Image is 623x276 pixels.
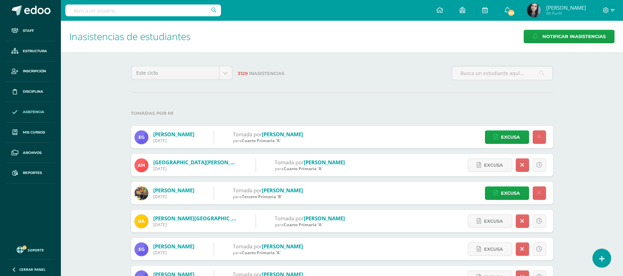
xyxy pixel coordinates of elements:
[233,250,303,256] div: para
[69,30,191,43] span: Inasistencias de estudiantes
[23,130,45,135] span: Mis cursos
[501,187,520,200] span: Excusa
[6,122,55,143] a: Mis cursos
[23,170,42,176] span: Reportes
[233,138,303,144] div: para
[154,215,248,222] a: [PERSON_NAME][GEOGRAPHIC_DATA]
[154,250,195,256] div: [DATE]
[452,66,553,80] input: Busca un estudiante aquí...
[154,166,237,172] div: [DATE]
[23,109,44,115] span: Asistencia
[6,41,55,62] a: Estructura
[6,143,55,163] a: Archivos
[233,187,262,194] span: Tomada por
[524,30,615,43] a: Notificar Inasistencias
[484,243,503,256] span: Excusa
[135,242,148,256] img: 040203c777f48d7b92dc197f9a831a15.png
[485,186,529,200] a: Excusa
[154,159,248,166] a: [GEOGRAPHIC_DATA][PERSON_NAME]
[527,3,541,17] img: 775886bf149f59632f5d85e739ecf2a2.png
[468,242,512,256] a: Excusa
[249,71,285,76] span: Inasistencias
[8,245,53,254] a: Soporte
[501,131,520,144] span: Excusa
[6,21,55,41] a: Staff
[242,250,281,256] span: Cuarto Primaria 'A'
[131,66,232,80] a: Este ciclo
[137,66,214,80] span: Este ciclo
[546,4,586,11] span: [PERSON_NAME]
[304,215,345,222] a: [PERSON_NAME]
[275,159,304,166] span: Tomada por
[6,62,55,82] a: Inscripción
[275,166,345,172] div: para
[6,163,55,183] a: Reportes
[154,187,195,194] a: [PERSON_NAME]
[154,194,195,200] div: [DATE]
[23,150,42,156] span: Archivos
[284,222,323,228] span: Cuarto Primaria 'A'
[135,214,148,228] img: 101895198eb2e619b567432397c7a699.png
[485,130,529,144] a: Excusa
[262,187,303,194] a: [PERSON_NAME]
[6,102,55,122] a: Asistencia
[135,158,148,172] img: 4e85eca93112c2552b07d90e18019dc1.png
[468,214,512,228] a: Excusa
[23,68,46,74] span: Inscripción
[6,82,55,102] a: Disciplina
[242,138,281,144] span: Cuarto Primaria 'A'
[135,130,148,144] img: 040203c777f48d7b92dc197f9a831a15.png
[154,131,195,138] a: [PERSON_NAME]
[275,222,345,228] div: para
[23,89,43,94] span: Disciplina
[131,106,553,120] label: Tomadas por mi
[484,215,503,228] span: Excusa
[23,48,47,54] span: Estructura
[542,30,606,43] span: Notificar Inasistencias
[135,186,148,200] img: 2d0c108d30b0b394ef09844a3c6dae05.png
[65,4,221,16] input: Busca un usuario...
[19,267,46,272] span: Cerrar panel
[507,9,515,17] span: 154
[233,194,303,200] div: para
[242,194,282,200] span: Tercero Primaria 'B'
[262,131,303,138] a: [PERSON_NAME]
[262,243,303,250] a: [PERSON_NAME]
[484,159,503,172] span: Excusa
[546,10,586,16] span: Mi Perfil
[233,131,262,138] span: Tomada por
[154,138,195,144] div: [DATE]
[304,159,345,166] a: [PERSON_NAME]
[284,166,323,172] span: Cuarto Primaria 'A'
[468,158,512,172] a: Excusa
[23,28,34,34] span: Staff
[233,243,262,250] span: Tomada por
[154,243,195,250] a: [PERSON_NAME]
[28,248,44,252] span: Soporte
[238,71,248,76] span: 3129
[275,215,304,222] span: Tomada por
[154,222,237,228] div: [DATE]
